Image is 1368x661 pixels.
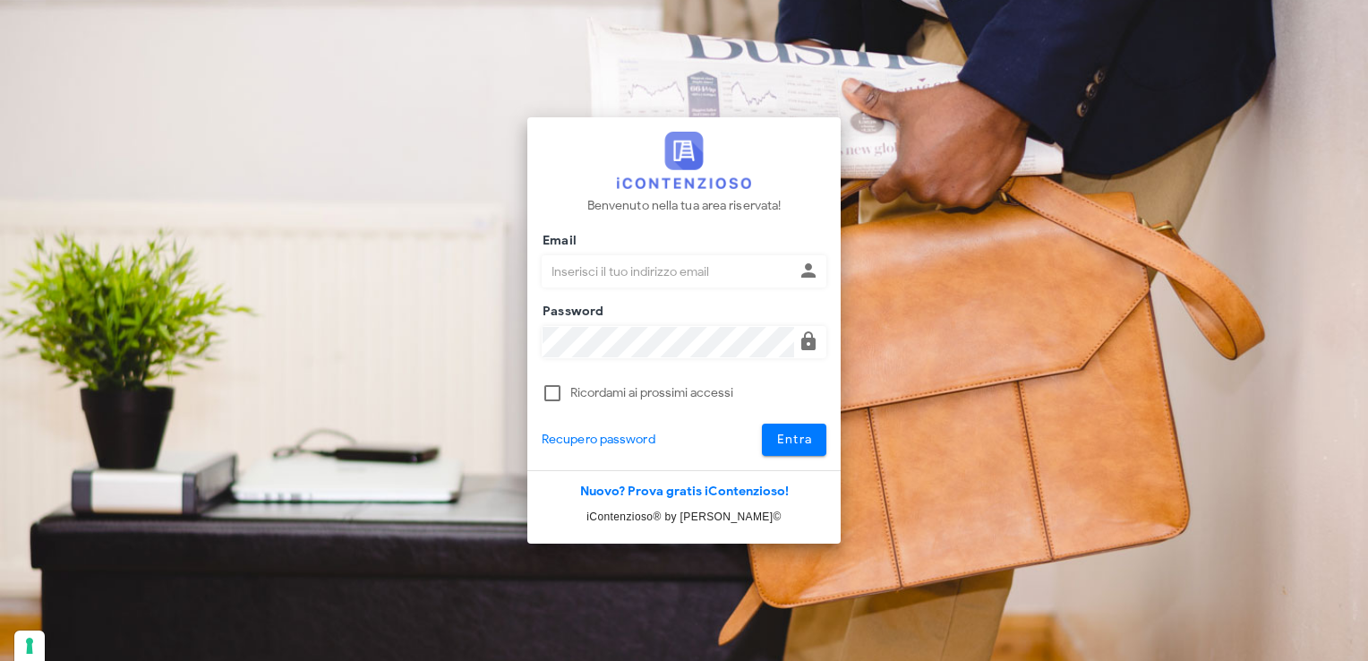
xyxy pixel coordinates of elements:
[570,384,826,402] label: Ricordami ai prossimi accessi
[542,430,655,450] a: Recupero password
[543,256,794,287] input: Inserisci il tuo indirizzo email
[776,432,813,447] span: Entra
[587,196,782,216] p: Benvenuto nella tua area riservata!
[537,303,604,321] label: Password
[527,508,841,526] p: iContenzioso® by [PERSON_NAME]©
[580,484,789,499] a: Nuovo? Prova gratis iContenzioso!
[762,424,827,456] button: Entra
[14,631,45,661] button: Le tue preferenze relative al consenso per le tecnologie di tracciamento
[537,232,577,250] label: Email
